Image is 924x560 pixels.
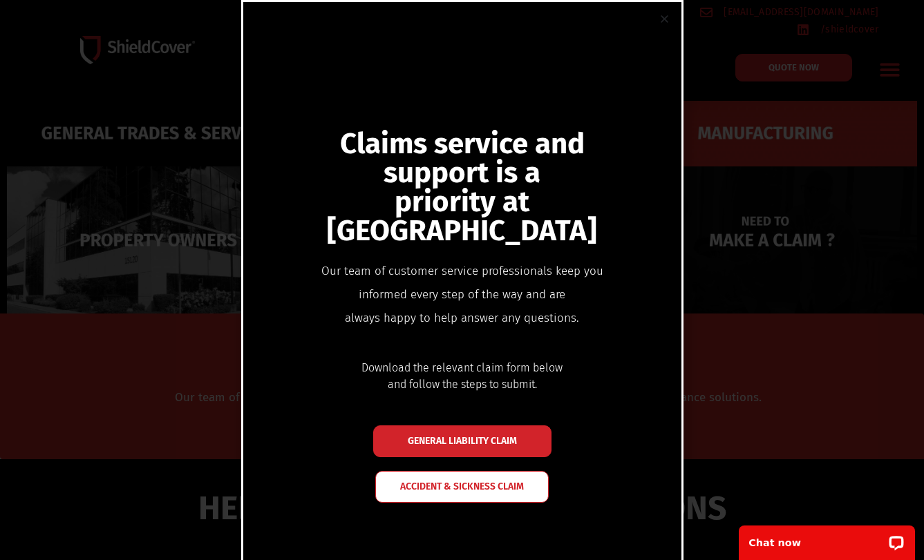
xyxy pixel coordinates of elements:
[309,376,616,393] p: and follow the steps to submit.
[730,516,924,560] iframe: LiveChat chat widget
[659,14,670,24] a: Close
[375,471,549,503] a: Accident & Sickness Claim
[309,360,616,393] div: Page 2
[309,129,616,245] h5: Claims service and support is a
[309,187,616,245] p: priority at [GEOGRAPHIC_DATA]
[309,260,616,348] div: Our team of customer service professionals keep you informed every step of the way and are
[309,307,616,330] p: always happy to help answer any questions.
[408,436,517,446] span: GENERAL LIABILITY CLAIM
[373,425,551,457] a: GENERAL LIABILITY CLAIM
[400,482,524,492] span: Accident & Sickness Claim
[309,360,616,393] div: Download the relevant claim form below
